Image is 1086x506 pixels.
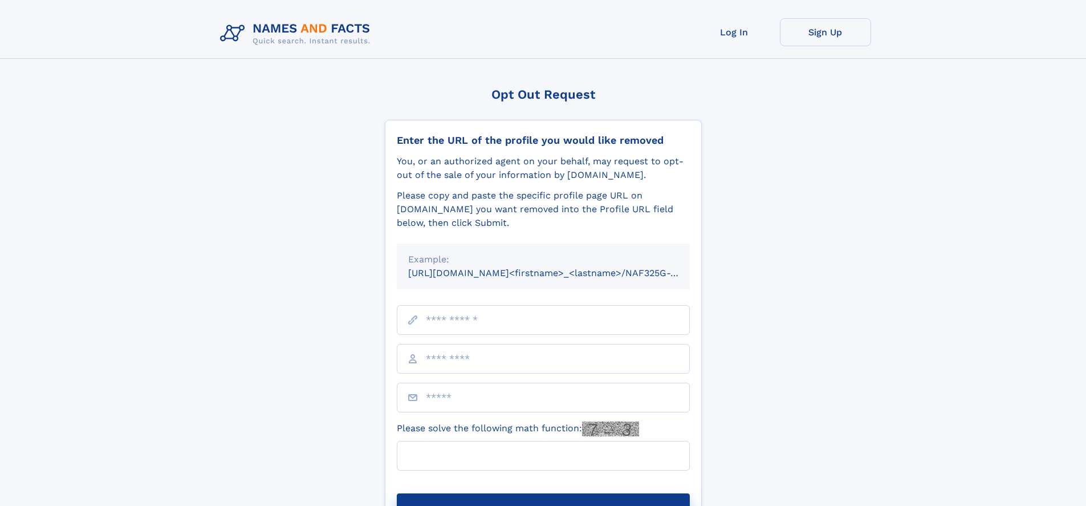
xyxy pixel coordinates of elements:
[215,18,380,49] img: Logo Names and Facts
[780,18,871,46] a: Sign Up
[408,253,678,266] div: Example:
[397,422,639,436] label: Please solve the following math function:
[408,268,711,278] small: [URL][DOMAIN_NAME]<firstname>_<lastname>/NAF325G-xxxxxxxx
[385,87,702,102] div: Opt Out Request
[397,134,690,147] div: Enter the URL of the profile you would like removed
[689,18,780,46] a: Log In
[397,189,690,230] div: Please copy and paste the specific profile page URL on [DOMAIN_NAME] you want removed into the Pr...
[397,155,690,182] div: You, or an authorized agent on your behalf, may request to opt-out of the sale of your informatio...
